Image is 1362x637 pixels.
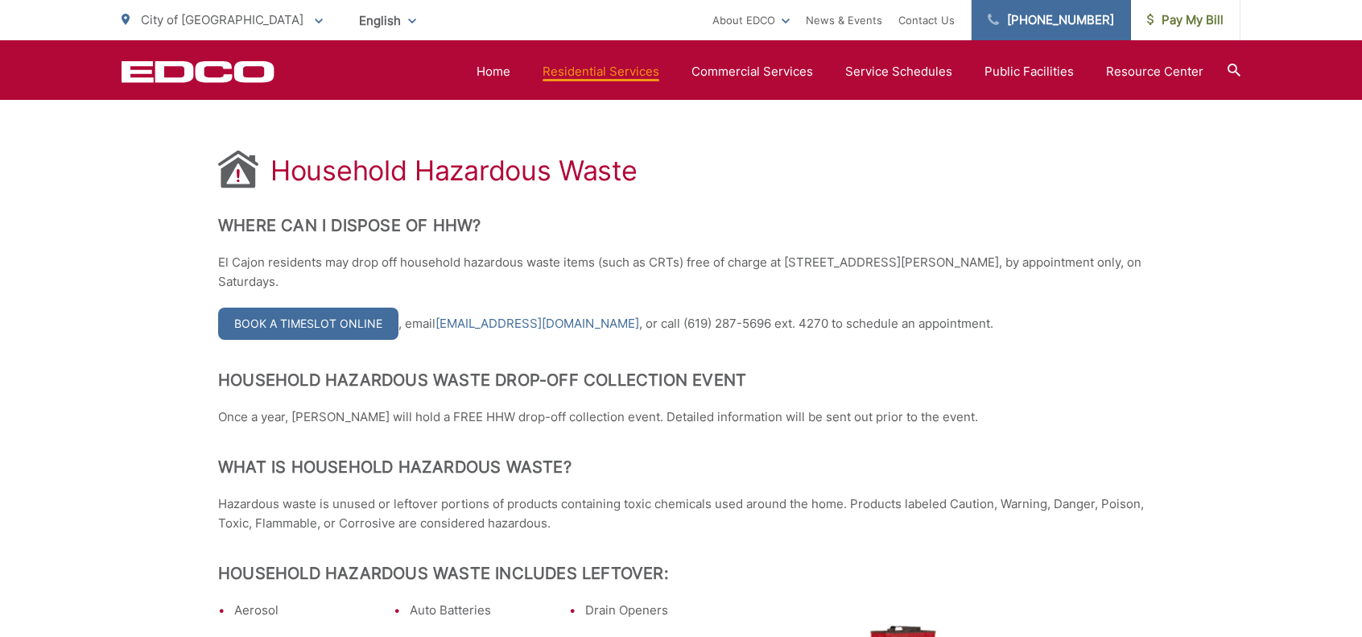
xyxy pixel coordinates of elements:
[218,370,1144,390] h2: Household Hazardous Waste Drop-Off Collection Event
[218,253,1144,292] p: El Cajon residents may drop off household hazardous waste items (such as CRTs) free of charge at ...
[435,314,639,333] a: [EMAIL_ADDRESS][DOMAIN_NAME]
[1147,10,1224,30] span: Pay My Bill
[234,601,369,620] li: Aerosol
[218,494,1144,533] p: Hazardous waste is unused or leftover portions of products containing toxic chemicals used around...
[712,10,790,30] a: About EDCO
[585,601,720,620] li: Drain Openers
[410,601,545,620] li: Auto Batteries
[543,62,659,81] a: Residential Services
[1106,62,1203,81] a: Resource Center
[141,12,303,27] span: City of [GEOGRAPHIC_DATA]
[898,10,955,30] a: Contact Us
[218,457,1144,477] h2: What is Household Hazardous Waste?
[218,308,1144,340] p: , email , or call (619) 287-5696 ext. 4270 to schedule an appointment.
[122,60,274,83] a: EDCD logo. Return to the homepage.
[218,308,398,340] a: Book a Timeslot Online
[347,6,428,35] span: English
[691,62,813,81] a: Commercial Services
[1269,560,1350,637] iframe: To enrich screen reader interactions, please activate Accessibility in Grammarly extension settings
[984,62,1074,81] a: Public Facilities
[845,62,952,81] a: Service Schedules
[806,10,882,30] a: News & Events
[218,564,1144,583] h2: Household Hazardous Waste Includes Leftover:
[477,62,510,81] a: Home
[218,216,1144,235] h2: Where Can I Dispose of HHW?
[218,407,1144,427] p: Once a year, [PERSON_NAME] will hold a FREE HHW drop-off collection event. Detailed information w...
[270,155,638,187] h1: Household Hazardous Waste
